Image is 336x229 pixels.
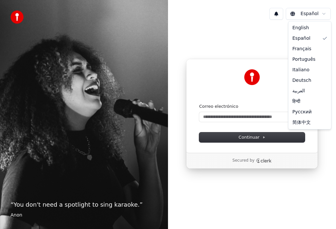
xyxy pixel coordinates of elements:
span: Deutsch [292,77,311,84]
span: Português [292,56,315,63]
span: Français [292,46,311,52]
span: 简体中文 [292,119,311,126]
span: العربية [292,88,305,94]
span: हिन्दी [292,98,300,105]
span: Español [292,35,310,42]
span: Русский [292,109,312,115]
span: Italiano [292,67,309,73]
span: English [292,25,309,31]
